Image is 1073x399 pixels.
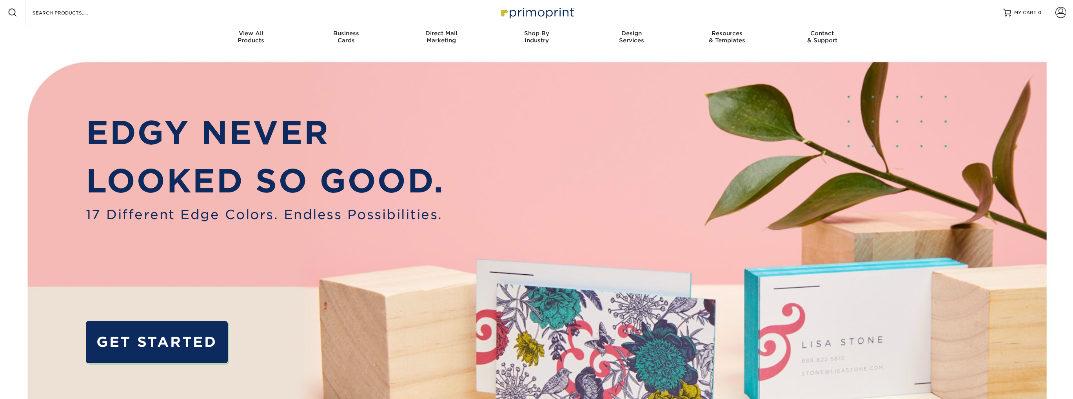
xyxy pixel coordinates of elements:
p: LOOKED SO GOOD. [86,157,445,205]
span: Contact [775,30,870,37]
span: View All [203,30,299,37]
a: Contact& Support [775,25,870,50]
a: Resources& Templates [679,25,775,50]
div: & Templates [679,30,775,44]
span: Resources [679,30,775,37]
div: Marketing [394,30,489,44]
div: Services [584,30,679,44]
span: 0 [1038,10,1042,15]
input: SEARCH PRODUCTS..... [32,8,108,17]
span: Design [584,30,679,37]
div: Cards [298,30,394,44]
a: Shop ByIndustry [489,25,584,50]
div: Industry [489,30,584,44]
p: EDGY NEVER [86,109,445,157]
span: MY CART [1014,9,1037,16]
a: Direct MailMarketing [394,25,489,50]
a: DesignServices [584,25,679,50]
span: Shop By [489,30,584,37]
span: Business [298,30,394,37]
div: Products [203,30,299,44]
img: Primoprint [497,4,576,21]
span: Direct Mail [394,30,489,37]
a: GET STARTED [86,321,228,363]
span: 17 Different Edge Colors. Endless Possibilities. [86,205,445,224]
a: BusinessCards [298,25,394,50]
div: & Support [775,30,870,44]
a: View AllProducts [203,25,299,50]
